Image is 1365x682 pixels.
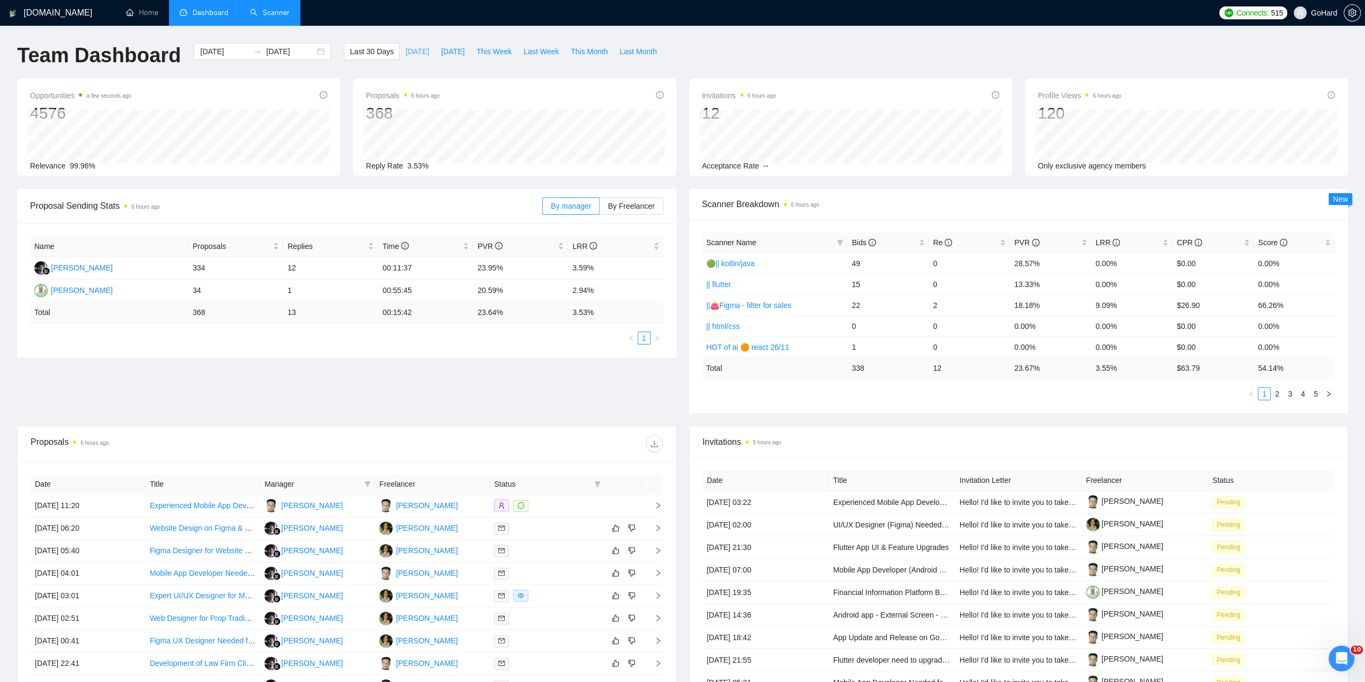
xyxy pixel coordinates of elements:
div: [PERSON_NAME] [396,545,458,556]
a: RR[PERSON_NAME] [264,523,343,532]
div: [PERSON_NAME] [281,567,343,579]
a: HOT of ai 🟠 react 26/11 [706,343,789,351]
a: OT[PERSON_NAME] [379,613,458,622]
td: 28.57% [1010,253,1091,274]
span: 10 [1351,646,1363,654]
a: [PERSON_NAME] [1086,587,1163,596]
span: [DATE] [441,46,464,57]
span: filter [364,481,371,487]
div: [PERSON_NAME] [281,612,343,624]
span: setting [1344,9,1360,17]
button: like [609,634,622,647]
td: 34 [188,280,283,302]
span: Pending [1212,519,1244,531]
span: mail [498,637,505,644]
span: filter [837,239,843,246]
button: setting [1344,4,1361,21]
img: RR [264,567,278,580]
span: Pending [1212,496,1244,508]
span: mail [498,570,505,576]
td: 0.00% [1091,274,1173,295]
img: gigradar-bm.png [42,267,50,275]
img: gigradar-bm.png [273,550,281,558]
button: like [609,657,622,670]
button: like [609,589,622,602]
a: [PERSON_NAME] [1086,497,1163,505]
button: dislike [625,522,638,534]
iframe: Intercom live chat [1329,646,1354,671]
td: $0.00 [1172,253,1254,274]
img: RR [264,522,278,535]
a: [PERSON_NAME] [1086,564,1163,573]
img: OT [379,522,393,535]
a: RR[PERSON_NAME] [34,263,113,272]
span: Relevance [30,162,65,170]
td: 368 [188,302,283,323]
input: Start date [200,46,249,57]
h1: Team Dashboard [17,43,181,68]
span: Dashboard [193,8,228,17]
span: info-circle [992,91,999,99]
span: info-circle [495,242,503,250]
td: 0 [929,274,1010,295]
a: BP[PERSON_NAME] [264,501,343,509]
li: 1 [638,332,651,344]
a: RR[PERSON_NAME] [264,591,343,599]
span: right [654,335,660,341]
td: 12 [283,257,378,280]
div: 4576 [30,103,131,123]
li: Next Page [1322,387,1335,400]
a: Pending [1212,565,1249,574]
span: like [612,614,619,622]
a: 1 [638,332,650,344]
a: RR[PERSON_NAME] [264,636,343,644]
span: This Week [476,46,512,57]
button: This Week [470,43,518,60]
div: [PERSON_NAME] [396,522,458,534]
img: c1qOfENW3LhlVGsao8dQiftSVVHWMuVlyJNI1XMvAWAfE6XRjaYJKSBnMI-B-rRkpE [1086,495,1100,509]
div: [PERSON_NAME] [396,635,458,647]
button: download [646,435,663,452]
a: Experienced Mobile App Developer for Language Learning App with Speech Recognition [150,501,445,510]
a: RR[PERSON_NAME] [264,658,343,667]
span: like [612,569,619,577]
a: homeHome [126,8,158,17]
a: Website Design on Figma & Transfer to Wix Studio [150,524,319,532]
span: mail [498,525,505,531]
a: Pending [1212,610,1249,619]
a: BP[PERSON_NAME] [379,568,458,577]
td: 23.64 % [473,302,568,323]
div: 120 [1038,103,1121,123]
td: 00:11:37 [378,257,473,280]
span: filter [362,476,373,492]
span: left [1248,391,1255,397]
a: BP[PERSON_NAME] [379,501,458,509]
span: Acceptance Rate [702,162,759,170]
li: 3 [1283,387,1296,400]
span: Opportunities [30,89,131,102]
a: 3 [1284,388,1296,400]
span: Invitations [702,89,776,102]
button: dislike [625,544,638,557]
a: UI/UX Designer (Figma) Needed for Cybersecurity Dashboard Development [833,520,1086,529]
img: IV [34,284,48,297]
img: gigradar-bm.png [273,595,281,603]
span: Pending [1212,541,1244,553]
a: Pending [1212,655,1249,664]
span: 3.53% [408,162,429,170]
td: 2 [929,295,1010,316]
span: Replies [287,240,366,252]
td: 20.59% [473,280,568,302]
time: 6 hours ago [748,93,776,99]
td: 9.09% [1091,295,1173,316]
span: download [646,439,662,448]
td: 13.33% [1010,274,1091,295]
img: RR [34,261,48,275]
td: Total [30,302,188,323]
th: Name [30,236,188,257]
td: 66.26% [1254,295,1336,316]
span: Pending [1212,609,1244,621]
button: Last Month [614,43,662,60]
span: PVR [477,242,503,251]
a: Pending [1212,588,1249,596]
